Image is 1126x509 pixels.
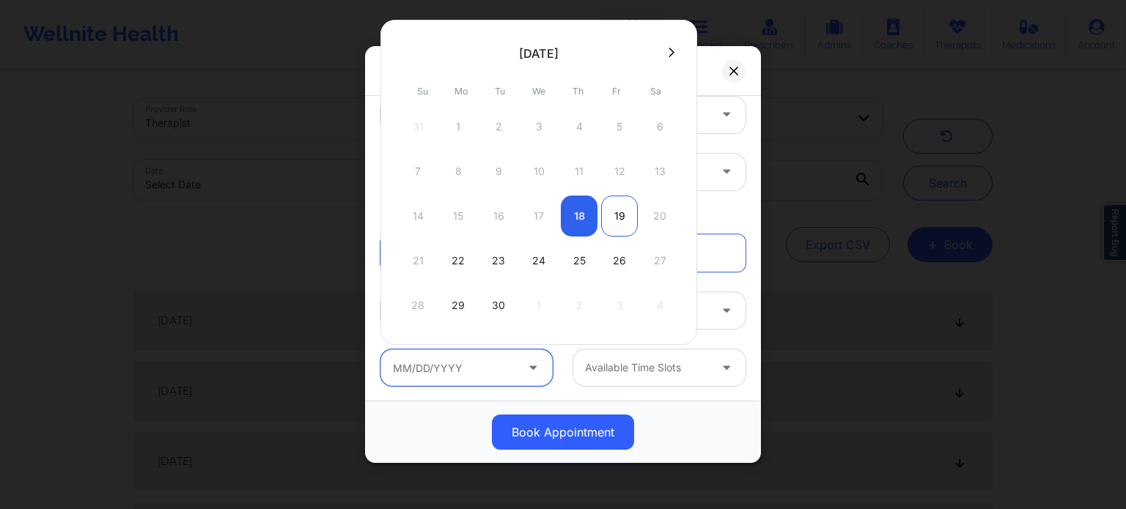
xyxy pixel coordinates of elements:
[480,240,517,281] div: Tue Sep 23 2025
[480,285,517,326] div: Tue Sep 30 2025
[370,210,756,225] div: Appointment information:
[495,86,505,97] abbr: Tuesday
[520,240,557,281] div: Wed Sep 24 2025
[601,240,638,281] div: Fri Sep 26 2025
[492,415,634,450] button: Book Appointment
[601,196,638,237] div: Fri Sep 19 2025
[440,240,476,281] div: Mon Sep 22 2025
[612,86,621,97] abbr: Friday
[417,86,428,97] abbr: Sunday
[532,86,545,97] abbr: Wednesday
[650,86,661,97] abbr: Saturday
[519,46,559,61] div: [DATE]
[440,285,476,326] div: Mon Sep 29 2025
[573,86,584,97] abbr: Thursday
[380,349,553,386] input: MM/DD/YYYY
[455,86,468,97] abbr: Monday
[561,240,597,281] div: Thu Sep 25 2025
